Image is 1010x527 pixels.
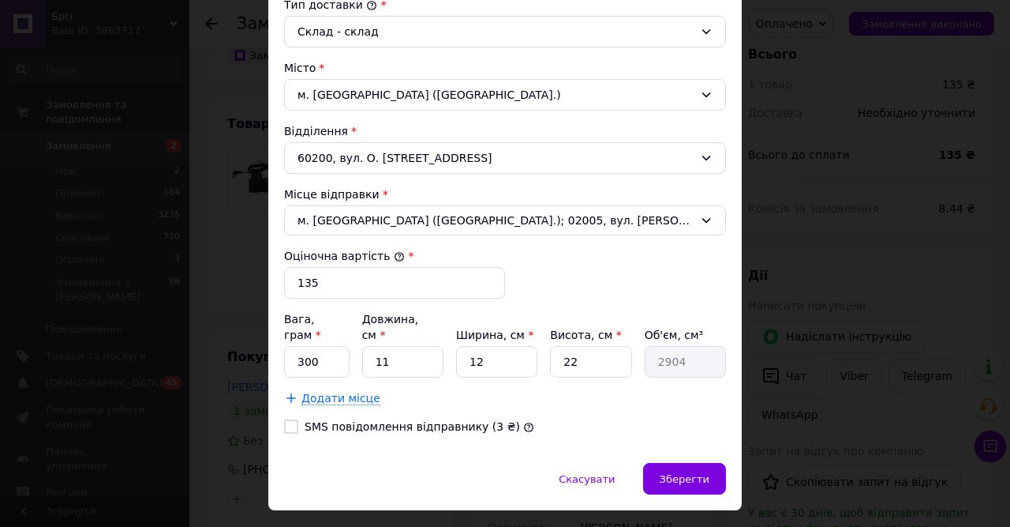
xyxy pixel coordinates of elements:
label: Ширина, см [456,329,533,341]
label: Вага, грам [284,313,321,341]
div: Склад - склад [297,23,694,40]
div: м. [GEOGRAPHIC_DATA] ([GEOGRAPHIC_DATA].) [284,79,726,111]
span: м. [GEOGRAPHIC_DATA] ([GEOGRAPHIC_DATA].); 02005, вул. [PERSON_NAME][STREET_ADDRESS] [297,213,694,228]
div: Місто [284,60,726,76]
label: Висота, см [550,329,621,341]
div: Відділення [284,123,726,139]
div: Місце відправки [284,186,726,202]
label: Оціночна вартість [284,250,405,262]
span: Додати місце [301,392,380,405]
div: Об'єм, см³ [645,327,726,343]
div: 60200, вул. О. [STREET_ADDRESS] [284,142,726,174]
label: SMS повідомлення відправнику (3 ₴) [305,420,520,433]
label: Довжина, см [362,313,419,341]
span: Скасувати [559,473,615,485]
span: Зберегти [660,473,709,485]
